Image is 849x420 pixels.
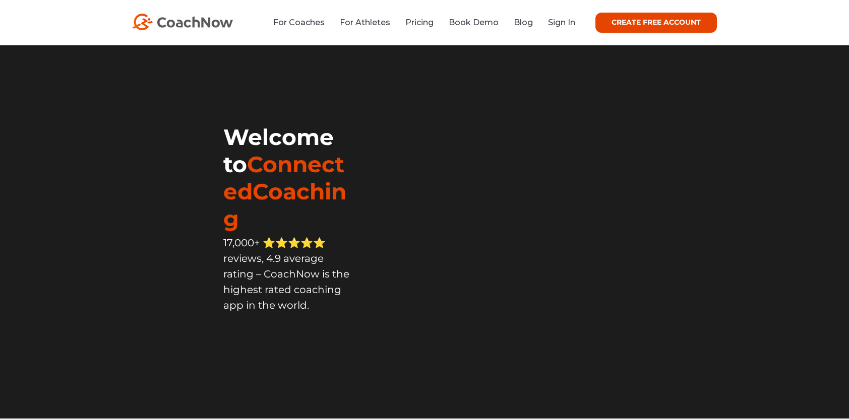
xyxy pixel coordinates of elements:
a: Sign In [548,18,575,27]
a: Blog [514,18,533,27]
img: CoachNow Logo [132,14,233,30]
h1: Welcome to [223,123,352,232]
a: For Coaches [273,18,325,27]
a: Book Demo [449,18,499,27]
span: 17,000+ ⭐️⭐️⭐️⭐️⭐️ reviews, 4.9 average rating – CoachNow is the highest rated coaching app in th... [223,237,349,311]
a: CREATE FREE ACCOUNT [595,13,717,33]
a: Pricing [405,18,434,27]
span: ConnectedCoaching [223,151,346,232]
a: For Athletes [340,18,390,27]
iframe: Embedded CTA [223,332,349,359]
